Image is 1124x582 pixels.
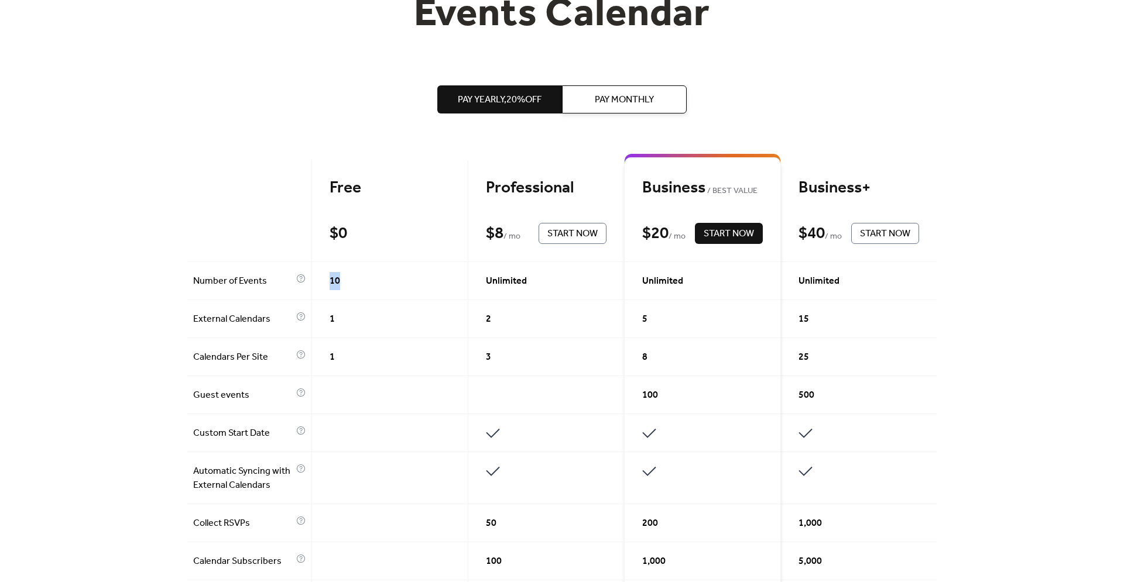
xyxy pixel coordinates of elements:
button: Start Now [851,223,919,244]
span: Automatic Syncing with External Calendars [193,464,293,493]
div: $ 40 [799,223,825,244]
span: Collect RSVPs [193,516,293,531]
button: Start Now [539,223,606,244]
span: Start Now [547,227,598,241]
span: 100 [486,555,502,569]
button: Pay Yearly,20%off [437,85,562,113]
div: Business+ [799,178,919,198]
div: Free [330,178,450,198]
span: 10 [330,274,340,288]
span: / mo [825,230,842,244]
span: / mo [503,230,520,244]
span: Unlimited [799,274,839,288]
span: 1,000 [642,555,666,569]
span: Calendars Per Site [193,350,293,364]
span: 100 [642,388,658,402]
span: 8 [642,350,647,364]
span: 5,000 [799,555,822,569]
div: $ 20 [642,223,669,244]
div: Professional [486,178,606,198]
span: Guest events [193,388,293,402]
span: Custom Start Date [193,426,293,440]
span: 1 [330,350,335,364]
button: Pay Monthly [562,85,687,113]
span: Start Now [860,227,910,241]
span: Pay Monthly [595,93,654,107]
span: BEST VALUE [705,184,758,198]
span: Unlimited [486,274,527,288]
div: Business [642,178,763,198]
span: Start Now [704,227,754,241]
span: 1 [330,312,335,326]
div: $ 0 [330,223,347,244]
span: 2 [486,312,491,326]
span: Pay Yearly, 20% off [458,93,542,107]
span: 15 [799,312,809,326]
button: Start Now [695,223,763,244]
span: 50 [486,516,496,531]
span: 25 [799,350,809,364]
span: 500 [799,388,814,402]
span: External Calendars [193,312,293,326]
span: / mo [669,230,686,244]
span: 3 [486,350,491,364]
span: 1,000 [799,516,822,531]
span: 200 [642,516,658,531]
span: 5 [642,312,647,326]
span: Calendar Subscribers [193,555,293,569]
span: Unlimited [642,274,683,288]
div: $ 8 [486,223,503,244]
span: Number of Events [193,274,293,288]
